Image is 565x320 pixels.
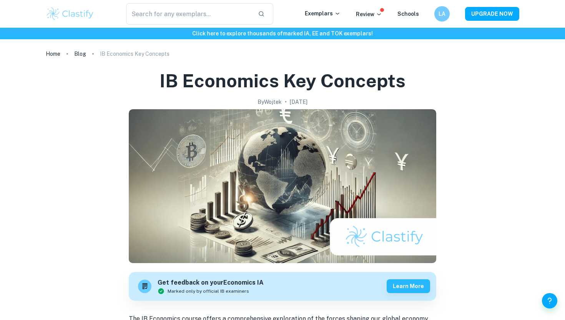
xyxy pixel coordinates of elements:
[285,98,287,106] p: •
[74,48,86,59] a: Blog
[168,288,249,295] span: Marked only by official IB examiners
[100,50,169,58] p: IB Economics Key Concepts
[387,279,430,293] button: Learn more
[158,278,264,288] h6: Get feedback on your Economics IA
[305,9,341,18] p: Exemplars
[46,48,60,59] a: Home
[465,7,519,21] button: UPGRADE NOW
[46,6,95,22] img: Clastify logo
[258,98,282,106] h2: By Wojtek
[542,293,557,308] button: Help and Feedback
[126,3,252,25] input: Search for any exemplars...
[2,29,563,38] h6: Click here to explore thousands of marked IA, EE and TOK exemplars !
[438,10,447,18] h6: LA
[290,98,307,106] h2: [DATE]
[160,68,405,93] h1: IB Economics Key Concepts
[397,11,419,17] a: Schools
[129,272,436,301] a: Get feedback on yourEconomics IAMarked only by official IB examinersLearn more
[434,6,450,22] button: LA
[129,109,436,263] img: IB Economics Key Concepts cover image
[356,10,382,18] p: Review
